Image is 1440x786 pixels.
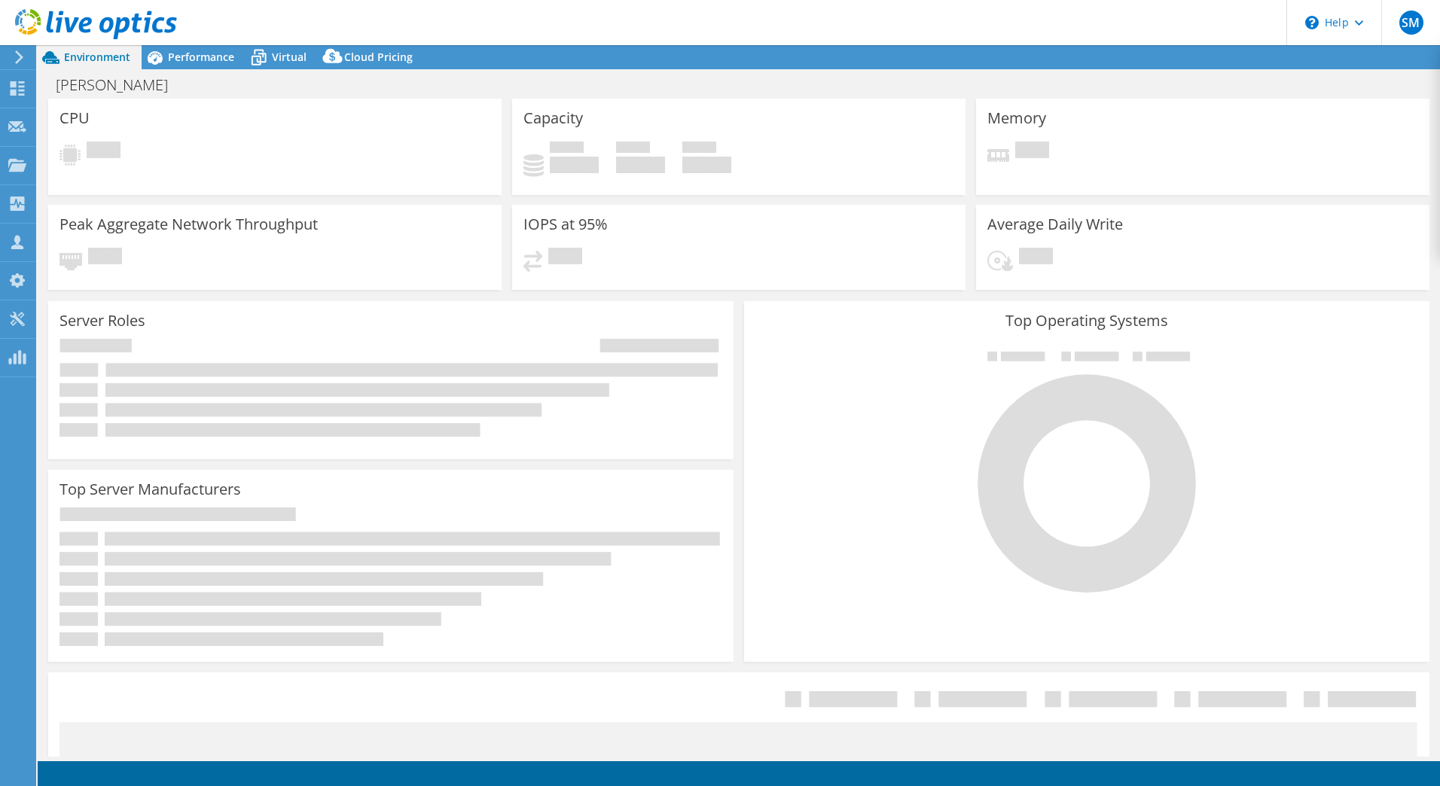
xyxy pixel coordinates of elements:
[344,50,413,64] span: Cloud Pricing
[1019,248,1053,268] span: Pending
[682,157,731,173] h4: 0 GiB
[59,481,241,498] h3: Top Server Manufacturers
[168,50,234,64] span: Performance
[616,157,665,173] h4: 0 GiB
[550,157,599,173] h4: 0 GiB
[59,216,318,233] h3: Peak Aggregate Network Throughput
[87,142,121,162] span: Pending
[1399,11,1423,35] span: SM
[272,50,307,64] span: Virtual
[59,312,145,329] h3: Server Roles
[755,312,1418,329] h3: Top Operating Systems
[616,142,650,157] span: Free
[550,142,584,157] span: Used
[682,142,716,157] span: Total
[987,110,1046,126] h3: Memory
[987,216,1123,233] h3: Average Daily Write
[88,248,122,268] span: Pending
[1305,16,1319,29] svg: \n
[523,110,583,126] h3: Capacity
[548,248,582,268] span: Pending
[59,110,90,126] h3: CPU
[64,50,130,64] span: Environment
[49,77,191,93] h1: [PERSON_NAME]
[1015,142,1049,162] span: Pending
[523,216,608,233] h3: IOPS at 95%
